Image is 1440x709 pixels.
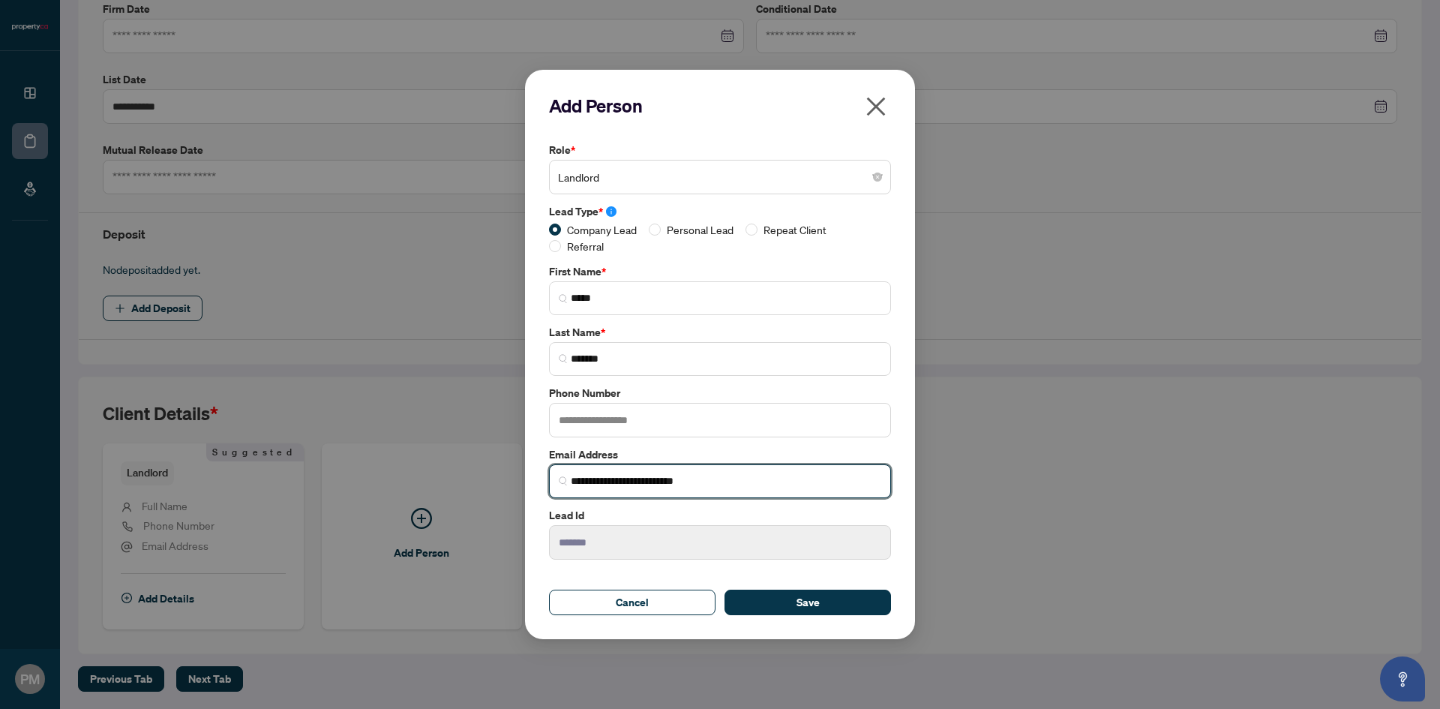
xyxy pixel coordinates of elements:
span: close-circle [873,173,882,182]
label: Lead Id [549,507,891,524]
img: search_icon [559,354,568,363]
label: First Name [549,263,891,280]
span: Save [796,590,820,614]
span: info-circle [606,206,616,217]
img: search_icon [559,476,568,485]
span: Referral [561,238,610,254]
label: Email Address [549,446,891,463]
span: Personal Lead [661,221,739,238]
span: Cancel [616,590,649,614]
span: Landlord [558,163,882,191]
label: Last Name [549,324,891,341]
span: close [864,95,888,119]
span: Company Lead [561,221,643,238]
button: Cancel [549,590,715,615]
button: Save [724,590,891,615]
button: Open asap [1380,656,1425,701]
label: Role [549,142,891,158]
label: Lead Type [549,203,891,220]
img: search_icon [559,294,568,303]
label: Phone Number [549,385,891,401]
span: Repeat Client [757,221,832,238]
h2: Add Person [549,94,891,118]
